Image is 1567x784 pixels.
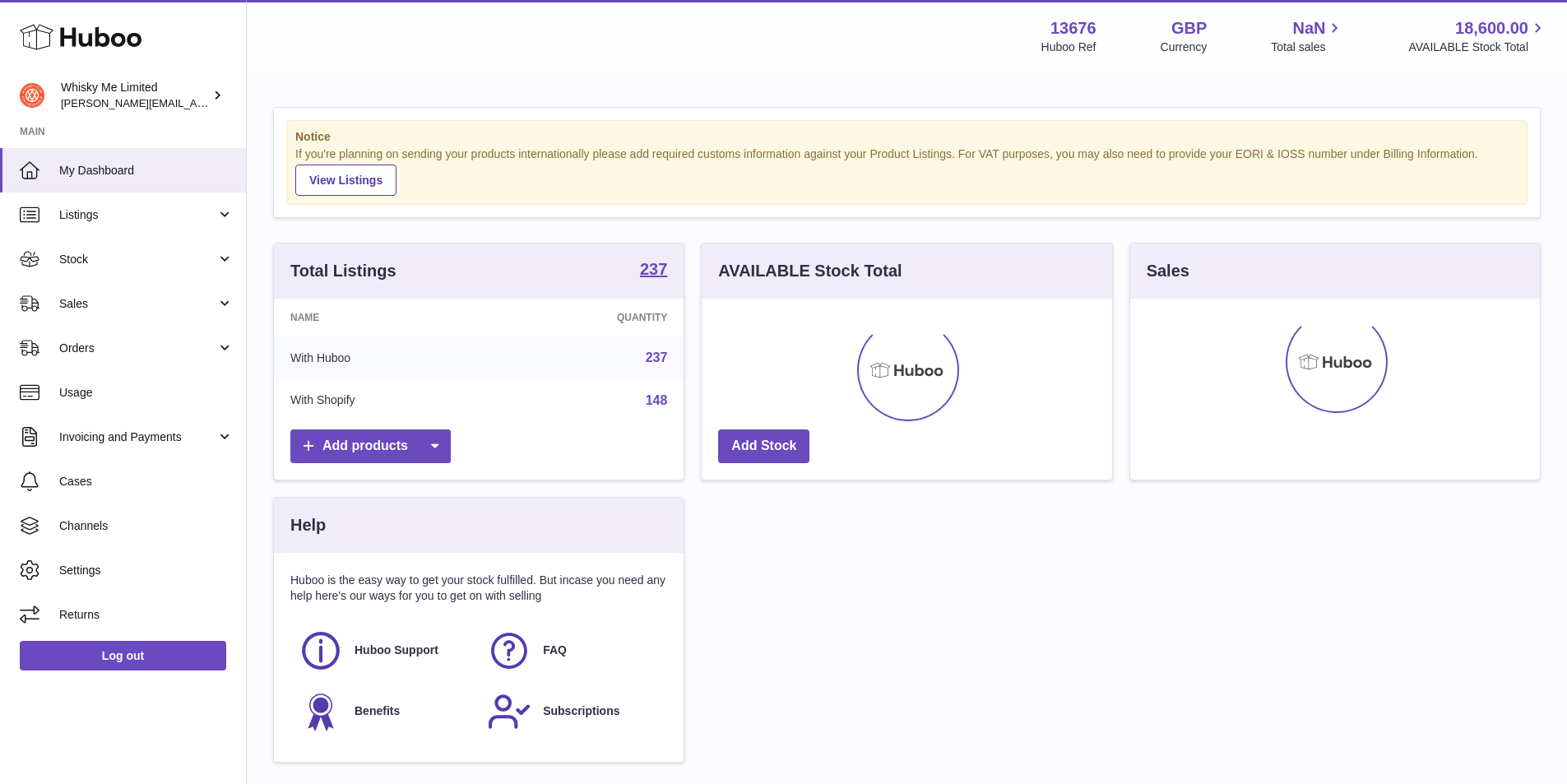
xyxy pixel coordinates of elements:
a: Subscriptions [487,689,659,734]
strong: Notice [295,129,1518,145]
div: If you're planning on sending your products internationally please add required customs informati... [295,146,1518,196]
th: Name [274,299,495,336]
strong: 13676 [1050,17,1096,39]
a: FAQ [487,629,659,673]
a: View Listings [295,165,396,196]
a: Add products [290,429,451,463]
span: Sales [59,296,216,312]
h3: AVAILABLE Stock Total [718,260,902,282]
span: NaN [1292,17,1325,39]
a: NaN Total sales [1271,17,1344,55]
span: Subscriptions [543,703,619,719]
a: Benefits [299,689,471,734]
span: Returns [59,607,234,623]
span: Orders [59,341,216,356]
div: Currency [1161,39,1208,55]
h3: Sales [1147,260,1189,282]
div: Huboo Ref [1041,39,1096,55]
td: With Huboo [274,336,495,379]
span: Huboo Support [355,643,438,658]
span: Channels [59,518,234,534]
a: 237 [646,350,668,364]
span: FAQ [543,643,567,658]
span: Usage [59,385,234,401]
span: Listings [59,207,216,223]
a: Huboo Support [299,629,471,673]
span: [PERSON_NAME][EMAIL_ADDRESS][DOMAIN_NAME] [61,96,330,109]
span: 18,600.00 [1455,17,1528,39]
span: Settings [59,563,234,578]
a: 237 [640,261,667,281]
a: 18,600.00 AVAILABLE Stock Total [1408,17,1547,55]
span: AVAILABLE Stock Total [1408,39,1547,55]
span: Benefits [355,703,400,719]
h3: Total Listings [290,260,396,282]
td: With Shopify [274,379,495,422]
span: Stock [59,252,216,267]
h3: Help [290,514,326,536]
img: frances@whiskyshop.com [20,83,44,108]
span: Total sales [1271,39,1344,55]
span: Cases [59,474,234,489]
span: Invoicing and Payments [59,429,216,445]
strong: GBP [1171,17,1207,39]
a: 148 [646,393,668,407]
a: Log out [20,641,226,670]
div: Whisky Me Limited [61,80,209,111]
span: My Dashboard [59,163,234,179]
strong: 237 [640,261,667,277]
p: Huboo is the easy way to get your stock fulfilled. But incase you need any help here's our ways f... [290,573,667,604]
th: Quantity [495,299,684,336]
a: Add Stock [718,429,809,463]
